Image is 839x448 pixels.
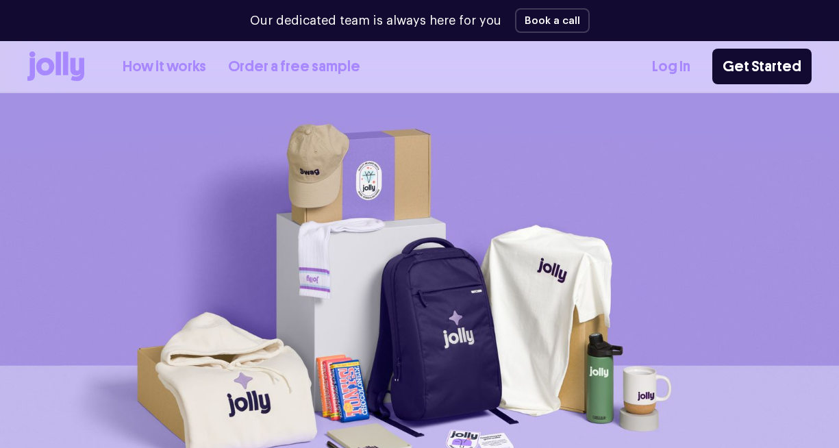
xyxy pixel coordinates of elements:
[123,55,206,78] a: How it works
[228,55,360,78] a: Order a free sample
[652,55,690,78] a: Log In
[712,49,812,84] a: Get Started
[250,12,501,30] p: Our dedicated team is always here for you
[515,8,590,33] button: Book a call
